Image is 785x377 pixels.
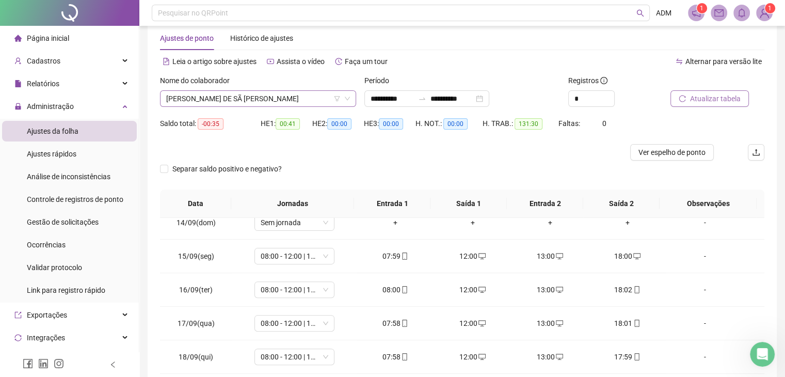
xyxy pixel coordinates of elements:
span: Gestão de solicitações [27,218,99,226]
div: 18:01 [597,318,658,329]
span: 08:00 - 12:00 | 13:00 - 18:00 [261,349,328,365]
span: Ajustes de ponto [160,34,214,42]
div: 18:00 [597,250,658,262]
span: desktop [477,320,486,327]
span: desktop [555,353,563,360]
span: reload [679,95,686,102]
div: 13:00 [520,351,581,363]
span: mobile [400,320,408,327]
span: sync [14,334,22,341]
span: Faça um tour [345,57,388,66]
span: mobile [632,286,640,293]
th: Saída 1 [430,190,507,218]
span: file-text [163,58,170,65]
iframe: Intercom live chat [750,342,775,367]
span: Separar saldo positivo e negativo? [168,163,286,175]
span: 18/09(qui) [179,353,213,361]
span: 0 [602,119,606,128]
span: mobile [632,353,640,360]
th: Jornadas [231,190,354,218]
span: 16/09(ter) [179,286,213,294]
span: facebook [23,358,33,369]
label: Período [364,75,396,86]
span: 15/09(seg) [178,252,214,260]
span: instagram [54,358,64,369]
span: left [109,361,117,368]
span: 08:00 - 12:00 | 13:00 - 18:00 [261,316,328,331]
span: Ajustes da folha [27,127,78,135]
div: HE 1: [261,118,312,130]
sup: Atualize o seu contato no menu Meus Dados [765,3,775,13]
span: user-add [14,57,22,65]
span: info-circle [600,77,607,84]
span: filter [334,96,340,102]
span: to [418,95,426,103]
span: desktop [555,320,563,327]
span: Histórico de ajustes [230,34,293,42]
span: Faltas: [558,119,582,128]
span: youtube [267,58,274,65]
span: desktop [477,253,486,260]
span: Exportações [27,311,67,319]
span: Link para registro rápido [27,286,105,294]
span: desktop [477,286,486,293]
span: Observações [668,198,748,209]
div: + [597,217,658,228]
div: H. TRAB.: [483,118,558,130]
span: 131:30 [515,118,542,130]
span: Relatórios [27,80,59,88]
span: Controle de registros de ponto [27,195,123,203]
span: mobile [632,320,640,327]
div: - [674,284,735,295]
span: Sem jornada [261,215,328,230]
div: - [674,217,735,228]
span: swap-right [418,95,426,103]
span: 08:00 - 12:00 | 13:00 - 18:00 [261,248,328,264]
span: 00:00 [379,118,403,130]
div: 12:00 [442,284,503,295]
span: Leia o artigo sobre ajustes [172,57,257,66]
button: Atualizar tabela [670,90,749,107]
span: WILIAN AFONSO DE SÃ CARNEIRO DA SILVA [166,91,350,106]
span: Ver espelho de ponto [638,147,706,158]
div: 07:58 [365,318,426,329]
div: 18:02 [597,284,658,295]
div: HE 3: [364,118,415,130]
span: history [335,58,342,65]
span: lock [14,103,22,110]
div: - [674,318,735,329]
span: 1 [700,5,703,12]
span: 00:41 [276,118,300,130]
span: Ocorrências [27,241,66,249]
div: 12:00 [442,318,503,329]
label: Nome do colaborador [160,75,236,86]
span: Cadastros [27,57,60,65]
span: upload [752,148,760,156]
th: Saída 2 [583,190,660,218]
span: Administração [27,102,74,111]
div: Saldo total: [160,118,261,130]
div: 13:00 [520,318,581,329]
div: H. NOT.: [415,118,483,130]
span: Página inicial [27,34,69,42]
span: notification [692,8,701,18]
div: 13:00 [520,284,581,295]
div: + [365,217,426,228]
span: mobile [400,353,408,360]
span: desktop [477,353,486,360]
span: Alternar para versão lite [685,57,762,66]
th: Observações [660,190,757,218]
span: down [344,96,350,102]
span: search [636,9,644,17]
th: Entrada 1 [354,190,430,218]
div: 12:00 [442,351,503,363]
span: file [14,80,22,87]
div: 13:00 [520,250,581,262]
div: + [520,217,581,228]
sup: 1 [697,3,707,13]
button: Ver espelho de ponto [630,144,714,161]
span: bell [737,8,746,18]
span: linkedin [38,358,49,369]
span: 00:00 [443,118,468,130]
span: -00:35 [198,118,223,130]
